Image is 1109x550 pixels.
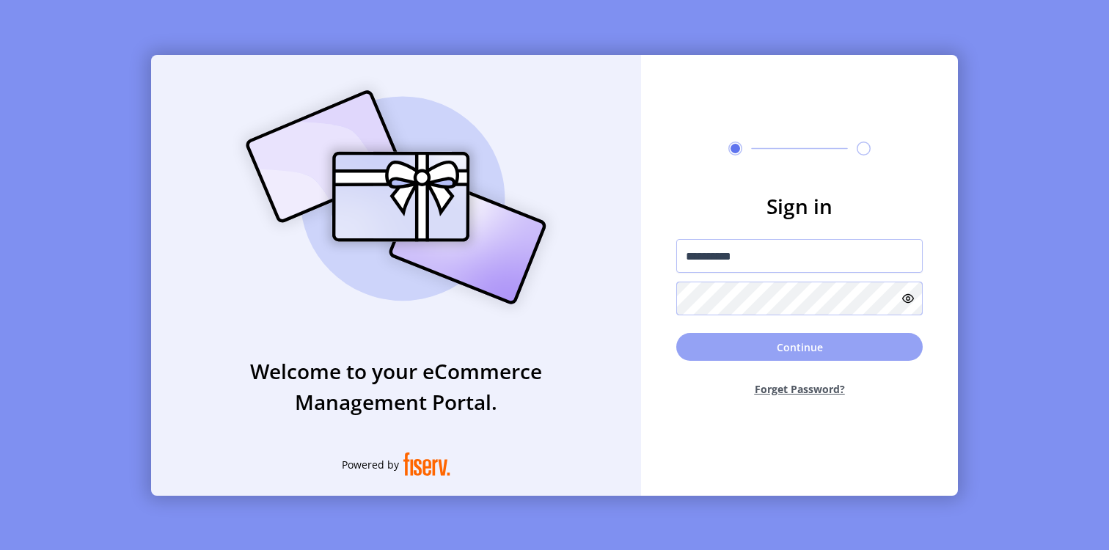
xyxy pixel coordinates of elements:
span: Powered by [342,457,399,472]
img: card_Illustration.svg [224,74,568,320]
button: Forget Password? [676,370,923,408]
h3: Sign in [676,191,923,221]
h3: Welcome to your eCommerce Management Portal. [151,356,641,417]
button: Continue [676,333,923,361]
